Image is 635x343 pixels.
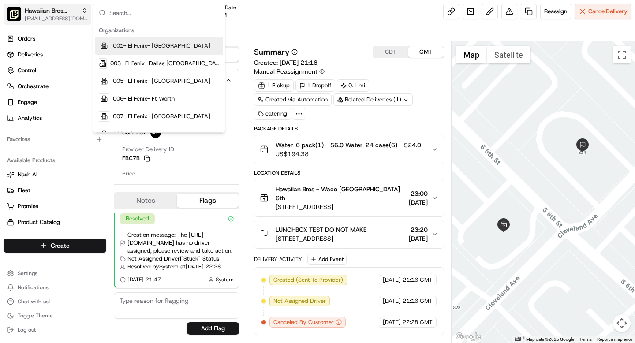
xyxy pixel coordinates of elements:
[119,160,122,168] span: •
[254,169,444,176] div: Location Details
[93,22,225,133] div: Suggestions
[4,4,91,25] button: Hawaiian Bros (Waco TX_6th)Hawaiian Bros (Waco TX_6th)[EMAIL_ADDRESS][DOMAIN_NAME]
[18,298,50,305] span: Chat with us!
[18,218,60,226] span: Product Catalog
[613,46,631,63] button: Toggle fullscreen view
[187,322,239,335] button: Add Flag
[254,67,317,76] span: Manual Reassignment
[4,295,106,308] button: Chat with us!
[254,256,302,263] div: Delivery Activity
[4,79,106,93] button: Orchestrate
[403,297,433,305] span: 21:16 GMT
[515,337,521,341] button: Keyboard shortcuts
[18,202,38,210] span: Promise
[254,67,325,76] button: Manual Reassignment
[409,234,428,243] span: [DATE]
[409,225,428,234] span: 23:20
[276,141,421,149] span: Water-6 pack(1) - $6.0 Water-24 case(6) - $24.0
[409,198,428,207] span: [DATE]
[122,170,135,178] span: Price
[273,297,326,305] span: Not Assigned Driver
[18,114,42,122] span: Analytics
[180,263,221,271] span: at [DATE] 22:28
[254,179,443,216] button: Hawaiian Bros - Waco [GEOGRAPHIC_DATA] 6th[STREET_ADDRESS]23:00[DATE]
[276,149,421,158] span: US$194.38
[575,4,631,19] button: CancelDelivery
[18,186,30,194] span: Fleet
[216,276,234,283] span: System
[276,202,405,211] span: [STREET_ADDRESS]
[150,87,161,97] button: Start new chat
[4,183,106,198] button: Fleet
[254,125,444,132] div: Package Details
[113,95,175,103] span: 006- El Fenix- Ft Worth
[18,98,37,106] span: Engage
[4,63,106,78] button: Control
[4,267,106,280] button: Settings
[526,337,574,342] span: Map data ©2025 Google
[454,331,483,343] a: Open this area in Google Maps (opens a new window)
[254,135,443,164] button: Water-6 pack(1) - $6.0 Water-24 case(6) - $24.0US$194.38
[78,137,96,144] span: [DATE]
[127,231,234,255] span: Creation message: The [URL][DOMAIN_NAME] has no driver assigned, please review and take action.
[4,95,106,109] button: Engage
[18,35,35,43] span: Orders
[18,197,67,206] span: Knowledge Base
[4,32,106,46] a: Orders
[73,137,76,144] span: •
[276,225,367,234] span: LUNCHBOX TEST DO NOT MAKE
[613,314,631,332] button: Map camera controls
[120,213,155,224] div: Resolved
[25,6,78,15] button: Hawaiian Bros (Waco TX_6th)
[4,132,106,146] div: Favorites
[254,79,294,92] div: 1 Pickup
[19,84,34,100] img: 4920774857489_3d7f54699973ba98c624_72.jpg
[383,297,401,305] span: [DATE]
[109,4,220,22] input: Search...
[383,318,401,326] span: [DATE]
[40,84,145,93] div: Start new chat
[373,46,408,58] button: CDT
[23,57,159,66] input: Got a question? Start typing here...
[588,7,628,15] span: Cancel Delivery
[579,337,592,342] a: Terms (opens in new tab)
[7,186,103,194] a: Fleet
[40,93,121,100] div: We're available if you need us!
[254,108,291,120] div: catering
[122,154,150,162] button: FBC7B
[5,194,71,209] a: 📗Knowledge Base
[18,171,37,179] span: Nash AI
[88,219,107,225] span: Pylon
[4,239,106,253] button: Create
[4,199,106,213] button: Promise
[4,215,106,229] button: Product Catalog
[51,241,70,250] span: Create
[295,79,335,92] div: 1 Dropoff
[127,255,219,263] span: Not Assigned Driver | "Stuck" Status
[4,168,106,182] button: Nash AI
[7,218,103,226] a: Product Catalog
[110,60,220,67] span: 003- El Fenix- Dallas [GEOGRAPHIC_DATA][PERSON_NAME]
[18,284,49,291] span: Notifications
[280,59,317,67] span: [DATE] 21:16
[127,276,161,283] span: [DATE] 21:47
[276,185,405,202] span: Hawaiian Bros - Waco [GEOGRAPHIC_DATA] 6th
[333,93,413,106] div: Related Deliveries (1)
[9,128,23,142] img: Grace Nketiah
[18,326,36,333] span: Log out
[4,48,106,62] a: Deliveries
[113,77,210,85] span: 005- El Fenix- [GEOGRAPHIC_DATA]
[254,93,332,106] div: Created via Automation
[18,270,37,277] span: Settings
[113,130,166,138] span: 008- El Fenix- Plano
[7,202,103,210] a: Promise
[7,171,103,179] a: Nash AI
[25,15,88,22] button: [EMAIL_ADDRESS][DOMAIN_NAME]
[27,160,117,168] span: [PERSON_NAME] [PERSON_NAME]
[403,318,433,326] span: 22:28 GMT
[273,276,343,284] span: Created (Sent To Provider)
[115,194,177,208] button: Notes
[4,153,106,168] div: Available Products
[540,4,571,19] button: Reassign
